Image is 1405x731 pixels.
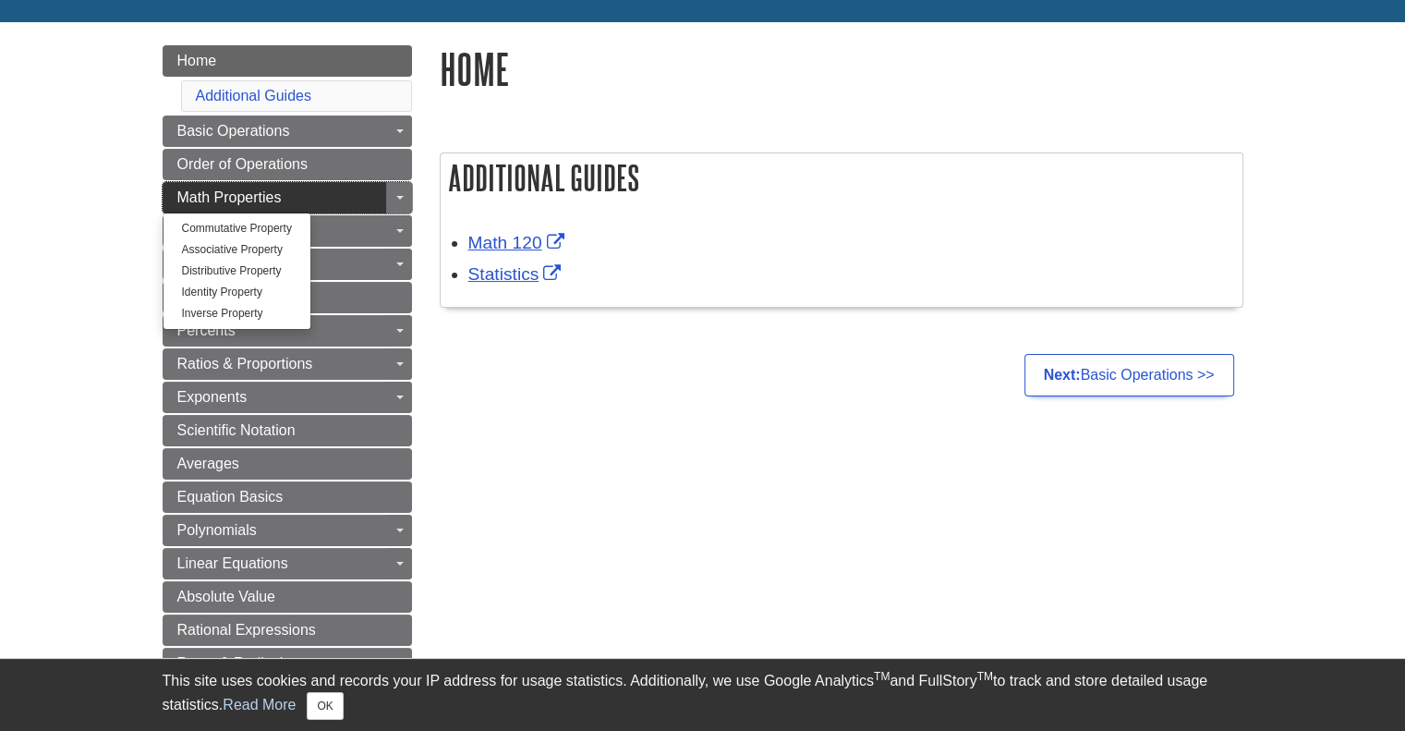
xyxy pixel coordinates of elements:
h1: Home [440,45,1243,92]
span: Polynomials [177,522,257,538]
span: Equation Basics [177,489,284,505]
a: Rational Expressions [163,615,412,646]
span: Basic Operations [177,123,290,139]
span: Ratios & Proportions [177,356,313,372]
a: Order of Operations [163,149,412,180]
a: Next:Basic Operations >> [1024,354,1234,396]
a: Distributive Property [164,261,310,282]
a: Linear Equations [163,548,412,579]
a: Link opens in new window [468,233,569,252]
a: Identity Property [164,282,310,303]
a: Home [163,45,412,77]
a: Polynomials [163,515,412,546]
a: Commutative Property [164,218,310,239]
div: This site uses cookies and records your IP address for usage statistics. Additionally, we use Goo... [163,670,1243,720]
sup: TM [874,670,890,683]
a: Absolute Value [163,581,412,613]
h2: Additional Guides [441,153,1242,202]
span: Absolute Value [177,589,275,604]
strong: Next: [1044,367,1081,383]
button: Close [307,692,343,720]
span: Exponents [177,389,248,405]
span: Rational Expressions [177,622,316,638]
a: Additional Guides [196,88,311,104]
a: Scientific Notation [163,415,412,446]
span: Percents [177,323,236,338]
sup: TM [977,670,993,683]
a: Math Properties [163,182,412,213]
span: Order of Operations [177,156,308,172]
span: Home [177,53,217,68]
a: Read More [223,697,296,713]
a: Inverse Property [164,303,310,324]
a: Ratios & Proportions [163,348,412,380]
a: Associative Property [164,239,310,261]
span: Averages [177,456,239,471]
a: Roots & Radicals [163,648,412,679]
a: Link opens in new window [468,264,566,284]
a: Percents [163,315,412,347]
a: Basic Operations [163,116,412,147]
span: Scientific Notation [177,422,296,438]
span: Linear Equations [177,555,288,571]
span: Math Properties [177,189,282,205]
a: Equation Basics [163,481,412,513]
span: Roots & Radicals [177,655,291,671]
a: Exponents [163,382,412,413]
a: Averages [163,448,412,480]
